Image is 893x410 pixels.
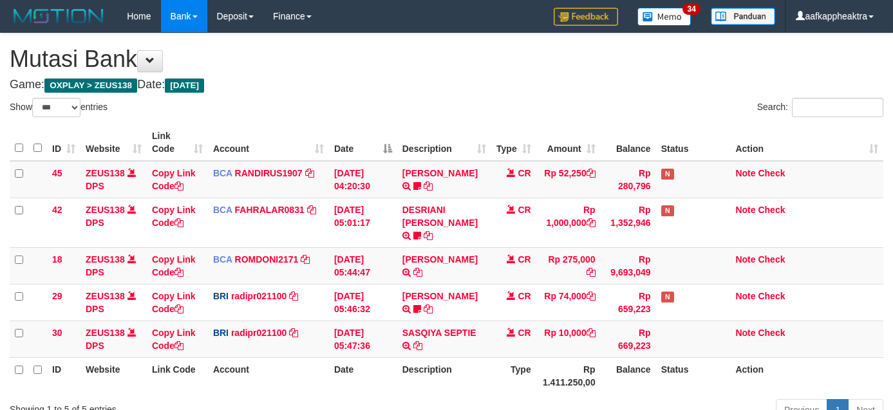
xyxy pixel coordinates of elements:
[402,205,478,228] a: DESRIANI [PERSON_NAME]
[44,79,137,93] span: OXPLAY > ZEUS138
[413,340,422,351] a: Copy SASQIYA SEPTIE to clipboard
[518,168,531,178] span: CR
[152,328,196,351] a: Copy Link Code
[518,328,531,338] span: CR
[601,124,656,161] th: Balance
[587,291,596,301] a: Copy Rp 74,000 to clipboard
[656,124,731,161] th: Status
[231,291,287,301] a: radipr021100
[289,328,298,338] a: Copy radipr021100 to clipboard
[152,168,196,191] a: Copy Link Code
[735,205,755,215] a: Note
[289,291,298,301] a: Copy radipr021100 to clipboard
[682,3,700,15] span: 34
[10,6,108,26] img: MOTION_logo.png
[147,124,208,161] th: Link Code: activate to sort column ascending
[329,247,397,284] td: [DATE] 05:44:47
[329,321,397,357] td: [DATE] 05:47:36
[402,168,478,178] a: [PERSON_NAME]
[587,267,596,277] a: Copy Rp 275,000 to clipboard
[601,284,656,321] td: Rp 659,223
[397,357,491,394] th: Description
[86,328,125,338] a: ZEUS138
[661,205,674,216] span: Has Note
[424,181,433,191] a: Copy TENNY SETIAWAN to clipboard
[301,254,310,265] a: Copy ROMDONI2171 to clipboard
[52,254,62,265] span: 18
[661,292,674,303] span: Has Note
[208,357,329,394] th: Account
[730,357,883,394] th: Action
[32,98,80,117] select: Showentries
[213,205,232,215] span: BCA
[52,291,62,301] span: 29
[80,161,147,198] td: DPS
[397,124,491,161] th: Description: activate to sort column ascending
[491,124,536,161] th: Type: activate to sort column ascending
[80,321,147,357] td: DPS
[80,284,147,321] td: DPS
[47,124,80,161] th: ID: activate to sort column ascending
[601,357,656,394] th: Balance
[147,357,208,394] th: Link Code
[413,267,422,277] a: Copy MUHAMMAD IQB to clipboard
[10,98,108,117] label: Show entries
[80,357,147,394] th: Website
[536,198,601,247] td: Rp 1,000,000
[305,168,314,178] a: Copy RANDIRUS1907 to clipboard
[587,168,596,178] a: Copy Rp 52,250 to clipboard
[213,328,229,338] span: BRI
[165,79,204,93] span: [DATE]
[424,230,433,241] a: Copy DESRIANI NATALIS T to clipboard
[758,291,785,301] a: Check
[80,247,147,284] td: DPS
[47,357,80,394] th: ID
[536,161,601,198] td: Rp 52,250
[213,254,232,265] span: BCA
[152,291,196,314] a: Copy Link Code
[758,328,785,338] a: Check
[518,205,531,215] span: CR
[235,205,305,215] a: FAHRALAR0831
[329,161,397,198] td: [DATE] 04:20:30
[329,357,397,394] th: Date
[601,247,656,284] td: Rp 9,693,049
[402,291,478,301] a: [PERSON_NAME]
[235,254,299,265] a: ROMDONI2171
[329,198,397,247] td: [DATE] 05:01:17
[758,254,785,265] a: Check
[208,124,329,161] th: Account: activate to sort column ascending
[735,328,755,338] a: Note
[424,304,433,314] a: Copy STEVANO FERNAN to clipboard
[792,98,883,117] input: Search:
[10,46,883,72] h1: Mutasi Bank
[213,291,229,301] span: BRI
[735,254,755,265] a: Note
[601,321,656,357] td: Rp 669,223
[152,205,196,228] a: Copy Link Code
[554,8,618,26] img: Feedback.jpg
[52,168,62,178] span: 45
[52,205,62,215] span: 42
[656,357,731,394] th: Status
[758,205,785,215] a: Check
[80,124,147,161] th: Website: activate to sort column ascending
[637,8,691,26] img: Button%20Memo.svg
[536,321,601,357] td: Rp 10,000
[518,254,531,265] span: CR
[601,198,656,247] td: Rp 1,352,946
[536,284,601,321] td: Rp 74,000
[735,168,755,178] a: Note
[329,284,397,321] td: [DATE] 05:46:32
[402,254,478,265] a: [PERSON_NAME]
[402,328,476,338] a: SASQIYA SEPTIE
[152,254,196,277] a: Copy Link Code
[536,247,601,284] td: Rp 275,000
[80,198,147,247] td: DPS
[758,168,785,178] a: Check
[601,161,656,198] td: Rp 280,796
[231,328,287,338] a: radipr021100
[730,124,883,161] th: Action: activate to sort column ascending
[491,357,536,394] th: Type
[536,357,601,394] th: Rp 1.411.250,00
